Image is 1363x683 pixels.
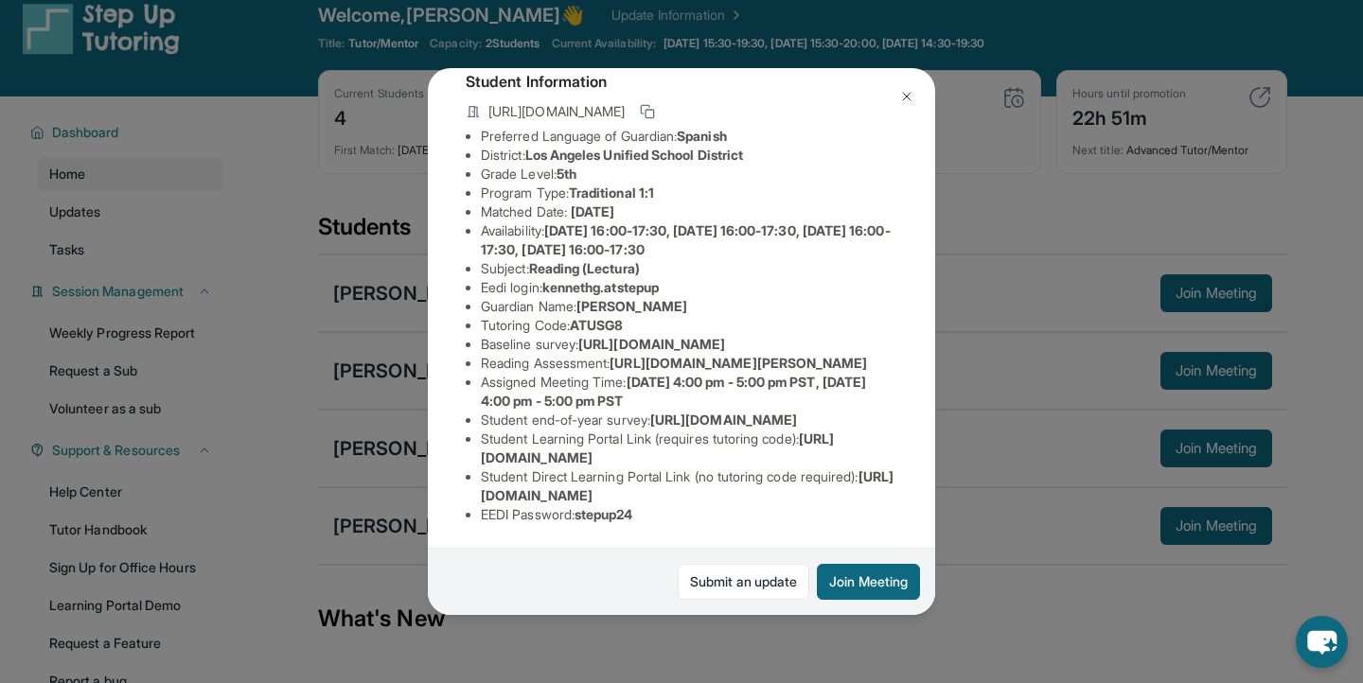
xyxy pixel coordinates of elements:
li: Student end-of-year survey : [481,411,897,429]
li: Assigned Meeting Time : [481,373,897,411]
span: [DATE] 16:00-17:30, [DATE] 16:00-17:30, [DATE] 16:00-17:30, [DATE] 16:00-17:30 [481,222,891,257]
span: ATUSG8 [570,317,623,333]
span: [DATE] [571,203,614,219]
li: Program Type: [481,184,897,202]
span: Traditional 1:1 [569,184,654,201]
li: Tutoring Code : [481,316,897,335]
span: [URL][DOMAIN_NAME][PERSON_NAME] [610,355,867,371]
span: [DATE] 4:00 pm - 5:00 pm PST, [DATE] 4:00 pm - 5:00 pm PST [481,374,866,409]
li: Availability: [481,221,897,259]
li: Preferred Language of Guardian: [481,127,897,146]
span: Los Angeles Unified School District [525,147,743,163]
li: Matched Date: [481,202,897,221]
img: Close Icon [899,89,914,104]
li: Guardian Name : [481,297,897,316]
button: Join Meeting [817,564,920,600]
li: Grade Level: [481,165,897,184]
span: kennethg.atstepup [542,279,659,295]
li: Student Direct Learning Portal Link (no tutoring code required) : [481,467,897,505]
li: Subject : [481,259,897,278]
li: Eedi login : [481,278,897,297]
li: Student Learning Portal Link (requires tutoring code) : [481,429,897,467]
span: Spanish [677,128,727,144]
span: Reading (Lectura) [529,260,640,276]
a: Submit an update [678,564,809,600]
button: chat-button [1296,616,1348,668]
span: stepup24 [575,506,633,522]
span: [URL][DOMAIN_NAME] [650,412,797,428]
span: [URL][DOMAIN_NAME] [488,102,625,121]
span: [URL][DOMAIN_NAME] [578,336,725,352]
li: Reading Assessment : [481,354,897,373]
li: District: [481,146,897,165]
span: 5th [557,166,576,182]
li: Baseline survey : [481,335,897,354]
span: [PERSON_NAME] [576,298,687,314]
button: Copy link [636,100,659,123]
h4: Student Information [466,70,897,93]
li: EEDI Password : [481,505,897,524]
